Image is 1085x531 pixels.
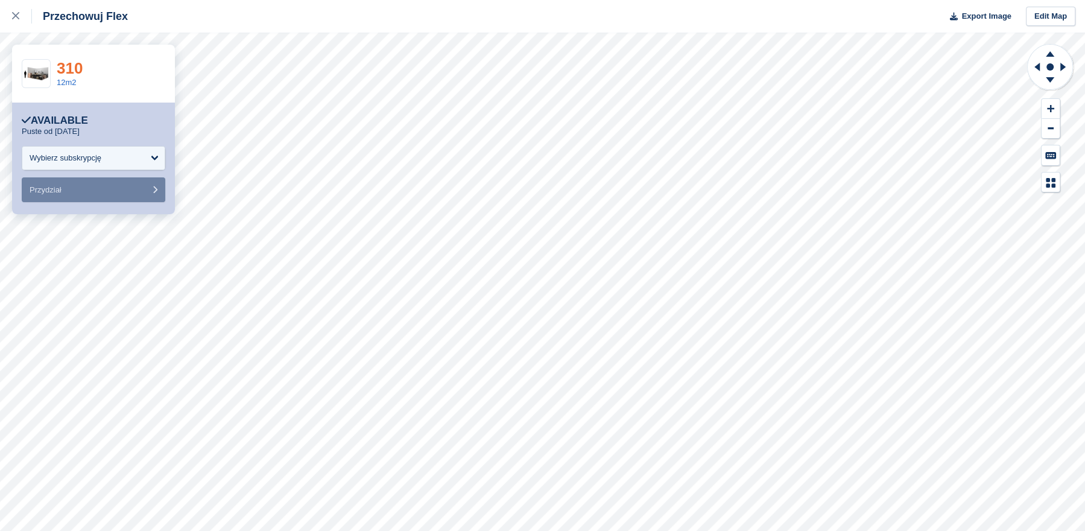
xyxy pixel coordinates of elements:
[57,78,77,87] a: 12m2
[1042,119,1060,139] button: Zoom Out
[943,7,1011,27] button: Export Image
[22,115,88,127] div: Available
[57,59,83,77] a: 310
[1042,99,1060,119] button: Zoom In
[32,9,128,24] div: Przechowuj Flex
[1042,173,1060,192] button: Map Legend
[22,127,80,136] p: Puste od [DATE]
[22,177,165,202] button: Przydział
[1042,145,1060,165] button: Keyboard Shortcuts
[22,63,50,84] img: 125-sqft-unit.jpg
[30,185,62,194] span: Przydział
[1026,7,1075,27] a: Edit Map
[30,152,101,164] div: Wybierz subskrypcję
[961,10,1011,22] span: Export Image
